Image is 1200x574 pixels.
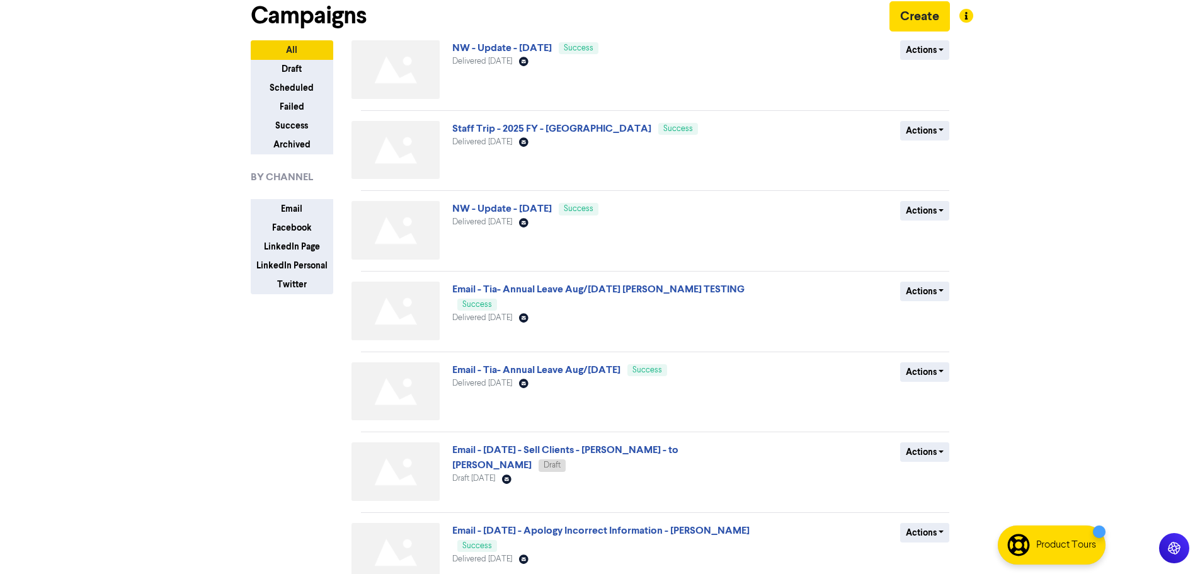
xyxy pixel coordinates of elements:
span: Delivered [DATE] [452,314,512,322]
a: NW - Update - [DATE] [452,202,552,215]
span: Delivered [DATE] [452,138,512,146]
button: Email [251,199,333,219]
button: Create [889,1,950,32]
button: Actions [900,40,950,60]
button: Success [251,116,333,135]
img: Not found [351,201,440,260]
iframe: Chat Widget [1137,514,1200,574]
span: Success [564,44,593,52]
button: Actions [900,362,950,382]
a: Email - [DATE] - Sell Clients - [PERSON_NAME] - to [PERSON_NAME] [452,444,678,471]
button: Draft [251,59,333,79]
span: Draft [544,461,561,469]
span: Delivered [DATE] [452,379,512,387]
span: BY CHANNEL [251,169,313,185]
a: Email - Tia- Annual Leave Aug/[DATE] [452,364,620,376]
span: Draft [DATE] [452,474,495,483]
button: Archived [251,135,333,154]
button: Actions [900,282,950,301]
img: Not found [351,442,440,501]
span: Delivered [DATE] [452,57,512,66]
button: Scheduled [251,78,333,98]
span: Success [632,366,662,374]
button: Failed [251,97,333,117]
img: Not found [351,282,440,340]
button: All [251,40,333,60]
a: Email - [DATE] - Apology Incorrect Information - [PERSON_NAME] [452,524,750,537]
span: Success [462,301,492,309]
a: Staff Trip - 2025 FY - [GEOGRAPHIC_DATA] [452,122,651,135]
button: Actions [900,201,950,221]
button: Facebook [251,218,333,238]
h1: Campaigns [251,1,367,30]
a: Email - Tia- Annual Leave Aug/[DATE] [PERSON_NAME] TESTING [452,283,745,296]
span: Success [564,205,593,213]
span: Delivered [DATE] [452,218,512,226]
button: Actions [900,442,950,462]
span: Delivered [DATE] [452,555,512,563]
button: Actions [900,523,950,542]
button: Actions [900,121,950,141]
button: LinkedIn Page [251,237,333,256]
img: Not found [351,40,440,99]
button: LinkedIn Personal [251,256,333,275]
img: Not found [351,362,440,421]
span: Success [663,125,693,133]
button: Twitter [251,275,333,294]
span: Success [462,542,492,550]
a: NW - Update - [DATE] [452,42,552,54]
img: Not found [351,121,440,180]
